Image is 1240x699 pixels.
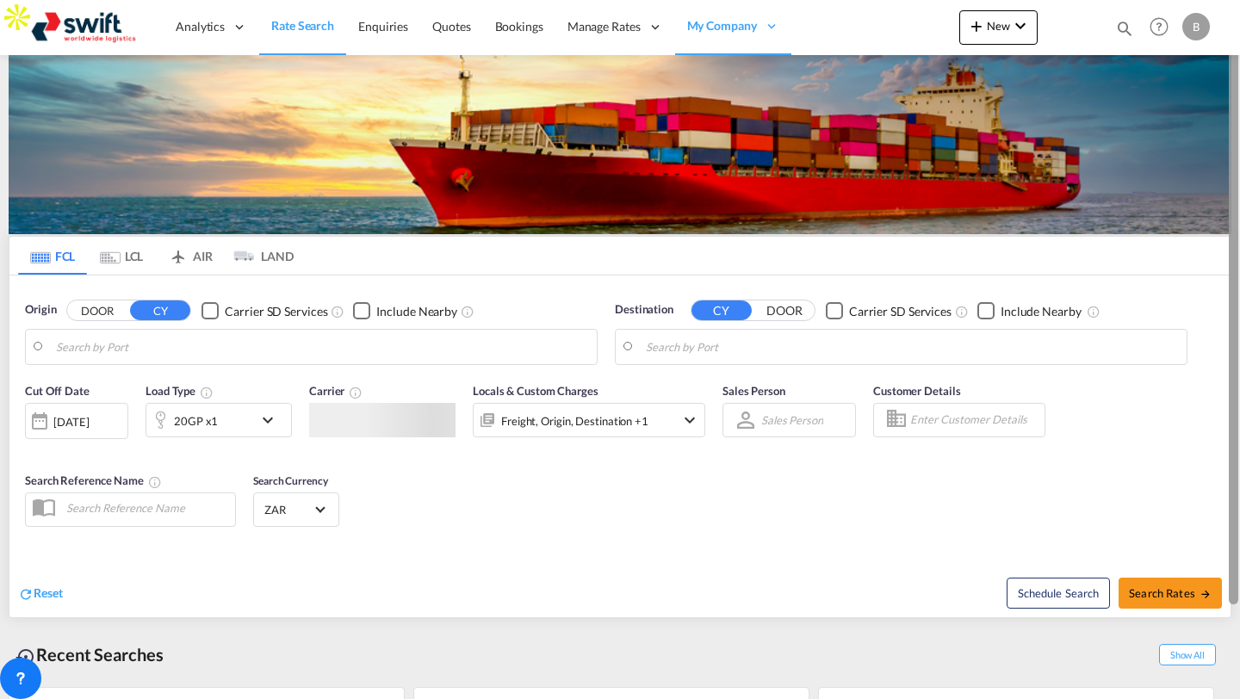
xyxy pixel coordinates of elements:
[873,384,960,398] span: Customer Details
[691,300,752,320] button: CY
[34,585,63,600] span: Reset
[18,585,63,603] div: icon-refreshReset
[722,384,785,398] span: Sales Person
[646,334,1178,360] input: Search by Port
[25,384,90,398] span: Cut Off Date
[754,301,815,321] button: DOOR
[225,237,294,275] md-tab-item: LAND
[25,301,56,319] span: Origin
[201,301,327,319] md-checkbox: Checkbox No Ink
[1119,578,1222,609] button: Search Ratesicon-arrow-right
[1159,644,1216,665] span: Show All
[1087,305,1100,319] md-icon: Unchecked: Ignores neighbouring ports when fetching rates.Checked : Includes neighbouring ports w...
[331,305,344,319] md-icon: Unchecked: Search for CY (Container Yard) services for all selected carriers.Checked : Search for...
[910,407,1039,433] input: Enter Customer Details
[67,301,127,321] button: DOOR
[25,403,128,439] div: [DATE]
[349,386,363,399] md-icon: The selected Trucker/Carrierwill be displayed in the rate results If the rates are from another f...
[87,237,156,275] md-tab-item: LCL
[376,303,457,320] div: Include Nearby
[1200,589,1212,601] md-icon: icon-arrow-right
[1007,578,1110,609] button: Note: By default Schedule search will only considerorigin ports, destination ports and cut off da...
[25,473,162,487] span: Search Reference Name
[9,55,1231,234] img: LCL+%26+FCL+BACKGROUND.png
[200,386,214,399] md-icon: icon-information-outline
[18,237,87,275] md-tab-item: FCL
[225,303,327,320] div: Carrier SD Services
[679,410,700,430] md-icon: icon-chevron-down
[1129,586,1212,600] span: Search Rates
[156,237,225,275] md-tab-item: AIR
[257,410,287,430] md-icon: icon-chevron-down
[473,403,705,437] div: Freight Origin Destination Factory Stuffingicon-chevron-down
[148,475,162,489] md-icon: Your search will be saved by the below given name
[18,237,294,275] md-pagination-wrapper: Use the left and right arrow keys to navigate between tabs
[826,301,952,319] md-checkbox: Checkbox No Ink
[25,437,38,461] md-datepicker: Select
[9,635,170,674] div: Recent Searches
[353,301,457,319] md-checkbox: Checkbox No Ink
[955,305,969,319] md-icon: Unchecked: Search for CY (Container Yard) services for all selected carriers.Checked : Search for...
[253,474,328,487] span: Search Currency
[263,497,330,522] md-select: Select Currency: R ZARSouth Africa Rand
[615,301,673,319] span: Destination
[146,403,292,437] div: 20GP x1icon-chevron-down
[15,646,36,667] md-icon: icon-backup-restore
[146,384,214,398] span: Load Type
[501,409,648,433] div: Freight Origin Destination Factory Stuffing
[9,275,1231,616] div: Origin DOOR CY Checkbox No InkUnchecked: Search for CY (Container Yard) services for all selected...
[264,502,313,517] span: ZAR
[1001,303,1082,320] div: Include Nearby
[130,300,190,320] button: CY
[849,303,952,320] div: Carrier SD Services
[53,414,89,430] div: [DATE]
[174,409,218,433] div: 20GP x1
[473,384,598,398] span: Locals & Custom Charges
[168,246,189,259] md-icon: icon-airplane
[309,384,363,398] span: Carrier
[58,495,235,521] input: Search Reference Name
[18,586,34,602] md-icon: icon-refresh
[461,305,474,319] md-icon: Unchecked: Ignores neighbouring ports when fetching rates.Checked : Includes neighbouring ports w...
[977,301,1082,319] md-checkbox: Checkbox No Ink
[56,334,588,360] input: Search by Port
[759,407,825,432] md-select: Sales Person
